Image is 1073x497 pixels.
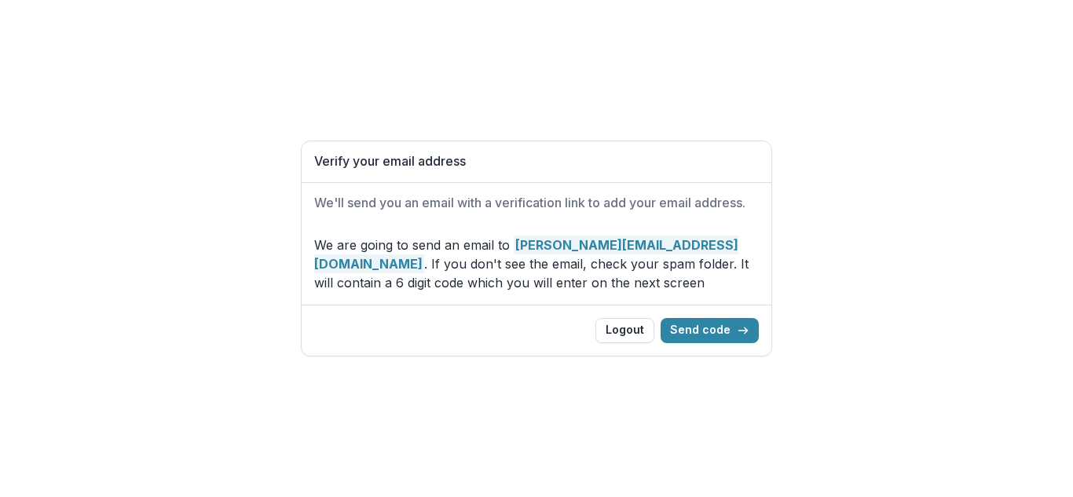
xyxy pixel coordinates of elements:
[314,154,759,169] h1: Verify your email address
[314,236,759,292] p: We are going to send an email to . If you don't see the email, check your spam folder. It will co...
[661,318,759,343] button: Send code
[314,236,738,273] strong: [PERSON_NAME][EMAIL_ADDRESS][DOMAIN_NAME]
[314,196,759,210] h2: We'll send you an email with a verification link to add your email address.
[595,318,654,343] button: Logout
